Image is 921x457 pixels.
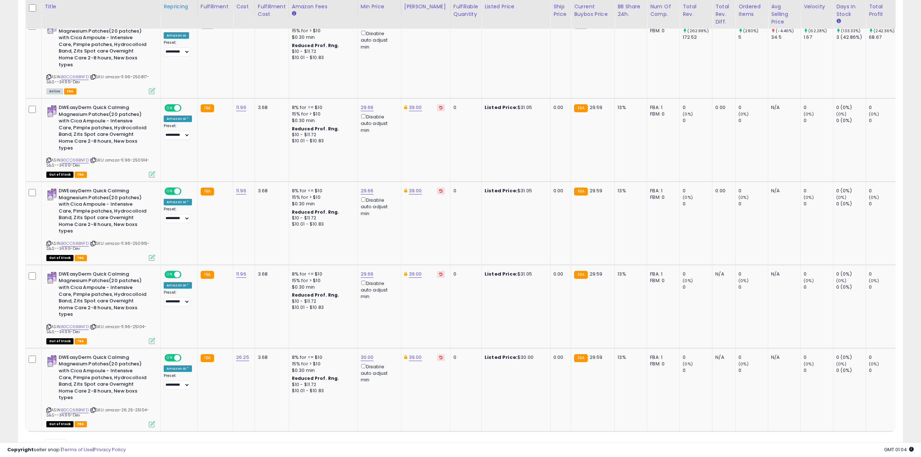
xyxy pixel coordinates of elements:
div: $10 - $11.72 [292,132,352,138]
div: 13% [618,271,641,277]
a: Terms of Use [62,446,93,453]
div: 8% for <= $10 [292,271,352,277]
span: ON [165,105,174,111]
img: 41Y3gWSrIYL._SL40_.jpg [46,188,57,202]
div: 0 (0%) [836,271,866,277]
div: 0 [683,354,712,361]
div: 0 [683,367,712,374]
small: FBA [574,188,587,196]
a: 39.00 [409,271,422,278]
div: 0 [738,271,768,277]
small: (0%) [836,278,846,284]
div: 15% for > $10 [292,28,352,34]
span: ON [165,355,174,361]
div: 0 [453,271,476,277]
div: 8% for <= $10 [292,354,352,361]
small: FBA [201,271,214,279]
div: 0 [869,354,898,361]
span: | SKU: amazo-11.96-250817-S&S--34.99-Dev [46,74,149,85]
span: 29.59 [590,104,603,111]
span: 29.59 [590,187,603,194]
small: (0%) [738,194,749,200]
div: 0 [683,201,712,207]
div: Total Rev. [683,3,709,18]
div: $10.01 - $10.83 [292,305,352,311]
small: (0%) [869,111,879,117]
span: | SKU: amazo-11.96-25104-S&S--34.99-Dev [46,324,146,335]
a: Privacy Policy [94,446,126,453]
div: Amazon AI * [164,282,192,289]
div: $10 - $11.72 [292,49,352,55]
div: Fulfillment Cost [258,3,286,18]
div: 0 [804,367,833,374]
div: FBA: 1 [650,354,674,361]
small: FBA [201,104,214,112]
small: FBA [574,104,587,112]
div: 0 [683,284,712,290]
div: $31.05 [485,271,545,277]
div: 0 [738,201,768,207]
span: 2025-10-10 01:04 GMT [884,446,914,453]
div: $10 - $11.72 [292,215,352,221]
div: Ordered Items [738,3,765,18]
div: ASIN: [46,21,155,93]
small: (0%) [683,194,693,200]
a: 39.00 [409,104,422,111]
div: ASIN: [46,188,155,260]
small: FBA [201,354,214,362]
div: Fulfillment [201,3,230,11]
div: 0 (0%) [836,104,866,111]
b: Reduced Prof. Rng. [292,209,339,215]
small: (0%) [683,361,693,367]
div: 0 [453,354,476,361]
div: Amazon AI * [164,365,192,372]
small: (0%) [869,194,879,200]
div: 0 [869,271,898,277]
b: Reduced Prof. Rng. [292,126,339,132]
b: DWEasyDerm Quick Calming Magnesium Patches(20 patches) with Cica Ampoule - Intensive Care, Pimple... [59,354,147,403]
div: 0.00 [553,271,565,277]
div: 172.52 [683,34,712,41]
small: (-4.46%) [776,28,794,34]
b: Listed Price: [485,104,518,111]
b: Listed Price: [485,271,518,277]
div: $0.30 min [292,201,352,207]
small: (0%) [804,278,814,284]
div: 0 (0%) [836,188,866,194]
small: (0%) [836,194,846,200]
div: N/A [715,354,730,361]
div: 5 [738,34,768,41]
div: Min Price [361,3,398,11]
div: 0 [804,117,833,124]
div: ASIN: [46,271,155,343]
div: 3 (42.86%) [836,34,866,41]
div: 0 [738,367,768,374]
div: Preset: [164,123,192,140]
div: FBA: 1 [650,271,674,277]
div: $0.30 min [292,367,352,374]
div: 0.00 [553,188,565,194]
small: (0%) [738,361,749,367]
div: 0 [804,104,833,111]
div: 0 [683,104,712,111]
a: 26.25 [236,354,249,361]
a: 39.00 [409,354,422,361]
span: FBA [75,338,87,344]
span: 29.59 [590,354,603,361]
img: 41Y3gWSrIYL._SL40_.jpg [46,104,57,119]
div: Disable auto adjust min [361,196,395,217]
small: (0%) [804,194,814,200]
div: 0 [869,104,898,111]
div: 0 [804,284,833,290]
span: FBA [75,172,87,178]
a: 39.00 [409,187,422,194]
span: All listings that are currently out of stock and unavailable for purchase on Amazon [46,255,74,261]
div: $30.00 [485,354,545,361]
small: (0%) [869,361,879,367]
small: (0%) [738,111,749,117]
div: N/A [771,354,795,361]
a: 11.96 [236,187,246,194]
div: 1.67 [804,34,833,41]
div: FBM: 0 [650,361,674,367]
div: 68.67 [869,34,898,41]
